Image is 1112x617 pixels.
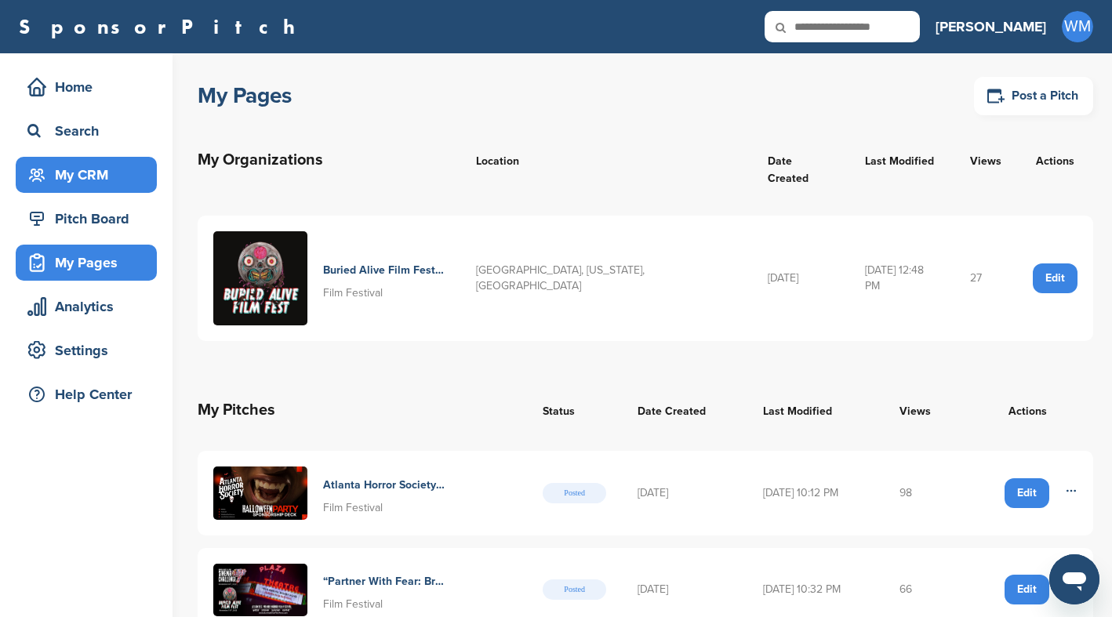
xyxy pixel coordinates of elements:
[16,201,157,237] a: Pitch Board
[24,336,157,365] div: Settings
[16,245,157,281] a: My Pages
[460,132,752,203] th: Location
[213,564,307,617] img: Sin baff eventpic
[884,382,962,438] th: Views
[24,205,157,233] div: Pitch Board
[24,73,157,101] div: Home
[747,382,884,438] th: Last Modified
[936,9,1046,44] a: [PERSON_NAME]
[1033,263,1077,293] a: Edit
[1049,554,1099,604] iframe: Button to launch messaging window
[16,69,157,105] a: Home
[1005,478,1049,508] a: Edit
[1062,11,1093,42] span: WM
[622,451,747,535] td: [DATE]
[954,216,1017,341] td: 27
[323,286,383,299] span: Film Festival
[323,597,383,611] span: Film Festival
[323,262,445,279] h4: Buried Alive Film Festival
[24,380,157,408] div: Help Center
[849,216,954,341] td: [DATE] 12:48 PM
[198,82,292,110] h1: My Pages
[527,382,622,438] th: Status
[962,382,1093,438] th: Actions
[849,132,954,203] th: Last Modified
[974,77,1093,115] a: Post a Pitch
[460,216,752,341] td: [GEOGRAPHIC_DATA], [US_STATE], [GEOGRAPHIC_DATA]
[752,216,849,341] td: [DATE]
[543,483,606,503] span: Posted
[213,466,307,520] img: Halloween party sponsorship
[213,231,307,325] img: New horror news copy 2 1
[213,231,445,325] a: New horror news copy 2 1 Buried Alive Film Festival Film Festival
[1017,132,1093,203] th: Actions
[24,117,157,145] div: Search
[198,132,460,203] th: My Organizations
[752,132,849,203] th: Date Created
[622,382,747,438] th: Date Created
[747,451,884,535] td: [DATE] 10:12 PM
[213,466,511,520] a: Halloween party sponsorship Atlanta Horror Society [DATE] Party Film Festival
[323,573,445,590] h4: “Partner With Fear: Brand Opportunities At The Buried Alive Film Festival”
[323,477,445,494] h4: Atlanta Horror Society [DATE] Party
[884,451,962,535] td: 98
[16,376,157,412] a: Help Center
[16,113,157,149] a: Search
[24,292,157,321] div: Analytics
[213,564,511,617] a: Sin baff eventpic “Partner With Fear: Brand Opportunities At The Buried Alive Film Festival” Film...
[954,132,1017,203] th: Views
[24,249,157,277] div: My Pages
[323,501,383,514] span: Film Festival
[543,579,606,600] span: Posted
[16,332,157,368] a: Settings
[24,161,157,189] div: My CRM
[16,289,157,325] a: Analytics
[19,16,305,37] a: SponsorPitch
[198,382,527,438] th: My Pitches
[1005,575,1049,604] a: Edit
[16,157,157,193] a: My CRM
[936,16,1046,38] h3: [PERSON_NAME]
